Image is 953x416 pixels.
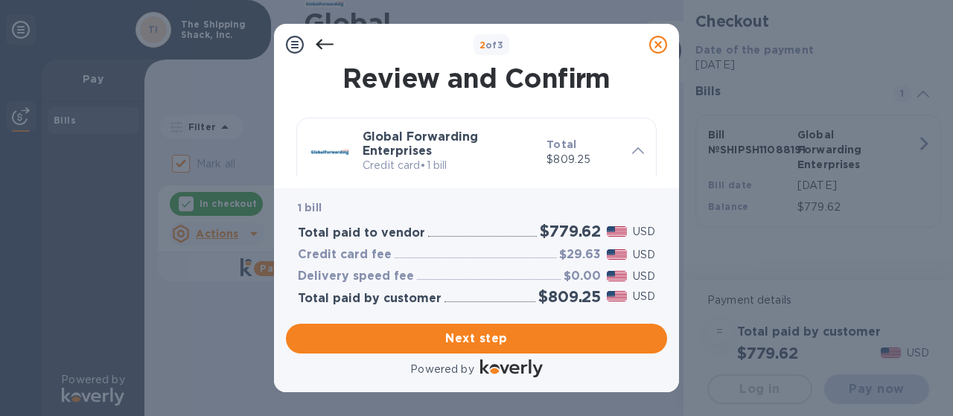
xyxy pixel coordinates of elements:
[540,222,601,240] h2: $779.62
[633,289,655,304] p: USD
[607,271,627,281] img: USD
[538,287,601,306] h2: $809.25
[298,202,322,214] b: 1 bill
[559,248,601,262] h3: $29.63
[298,292,442,306] h3: Total paid by customer
[480,359,543,377] img: Logo
[607,249,627,260] img: USD
[546,138,576,150] b: Total
[309,130,644,258] div: Global Forwarding EnterprisesCredit card•1 billTotal$809.25
[633,247,655,263] p: USD
[564,269,601,284] h3: $0.00
[633,269,655,284] p: USD
[293,63,660,94] h1: Review and Confirm
[298,226,425,240] h3: Total paid to vendor
[286,324,667,353] button: Next step
[607,226,627,237] img: USD
[298,248,392,262] h3: Credit card fee
[410,362,474,377] p: Powered by
[363,129,478,158] b: Global Forwarding Enterprises
[298,269,414,284] h3: Delivery speed fee
[479,39,504,51] b: of 3
[546,152,620,167] p: $809.25
[607,291,627,301] img: USD
[633,224,655,240] p: USD
[363,158,535,173] p: Credit card • 1 bill
[479,39,485,51] span: 2
[298,330,655,348] span: Next step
